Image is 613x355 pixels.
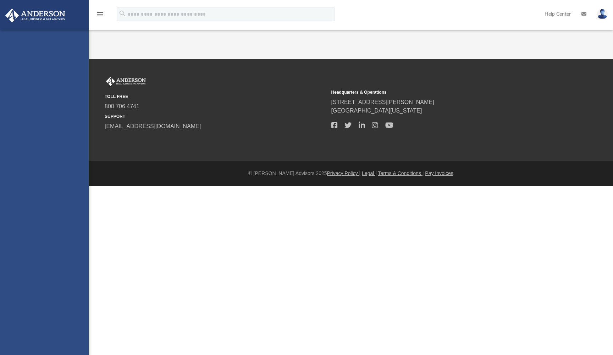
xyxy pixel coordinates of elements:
[3,9,67,22] img: Anderson Advisors Platinum Portal
[597,9,608,19] img: User Pic
[105,113,326,120] small: SUPPORT
[331,99,434,105] a: [STREET_ADDRESS][PERSON_NAME]
[96,13,104,18] a: menu
[105,103,139,109] a: 800.706.4741
[425,170,453,176] a: Pay Invoices
[105,77,147,86] img: Anderson Advisors Platinum Portal
[331,89,553,95] small: Headquarters & Operations
[362,170,377,176] a: Legal |
[105,93,326,100] small: TOLL FREE
[378,170,424,176] a: Terms & Conditions |
[118,10,126,17] i: search
[327,170,361,176] a: Privacy Policy |
[331,108,422,114] a: [GEOGRAPHIC_DATA][US_STATE]
[105,123,201,129] a: [EMAIL_ADDRESS][DOMAIN_NAME]
[96,10,104,18] i: menu
[89,170,613,177] div: © [PERSON_NAME] Advisors 2025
